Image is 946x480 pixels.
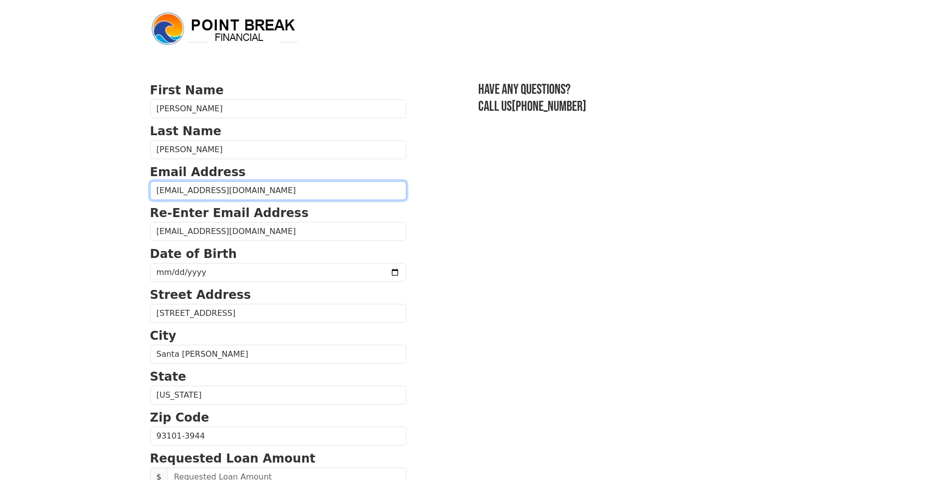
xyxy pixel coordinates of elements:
input: Re-Enter Email Address [150,222,406,241]
strong: First Name [150,83,224,97]
strong: Requested Loan Amount [150,452,316,466]
strong: Email Address [150,165,246,179]
strong: Re-Enter Email Address [150,206,309,220]
strong: Last Name [150,124,221,138]
strong: Zip Code [150,411,209,425]
input: Last Name [150,140,406,159]
strong: Street Address [150,288,251,302]
input: Email Address [150,181,406,200]
strong: Date of Birth [150,247,237,261]
h3: Have any questions? [478,81,796,98]
input: First Name [150,99,406,118]
h3: Call us [478,98,796,115]
input: City [150,345,406,364]
strong: State [150,370,187,384]
img: logo.png [150,11,300,47]
a: [PHONE_NUMBER] [512,98,586,115]
input: Zip Code [150,427,406,446]
input: Street Address [150,304,406,323]
strong: City [150,329,177,343]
